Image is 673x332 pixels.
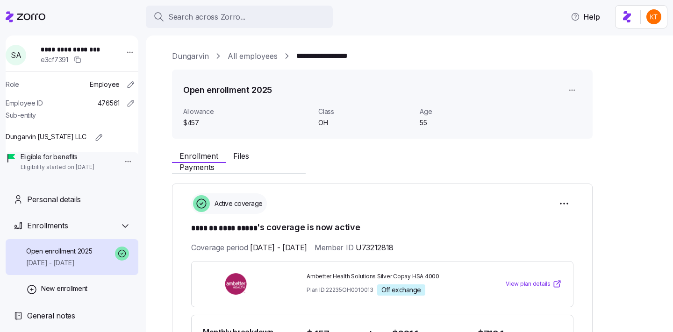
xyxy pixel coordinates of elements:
[420,118,514,127] span: 55
[26,247,92,256] span: Open enrollment 2025
[203,273,270,295] img: Ambetter
[179,152,218,160] span: Enrollment
[212,199,263,208] span: Active coverage
[506,279,562,289] a: View plan details
[26,258,92,268] span: [DATE] - [DATE]
[146,6,333,28] button: Search across Zorro...
[27,194,81,205] span: Personal details
[11,51,21,59] span: S A
[179,163,215,171] span: Payments
[183,118,311,127] span: $457
[307,273,470,281] span: Ambetter Health Solutions Silver Copay HSA 4000
[183,107,311,116] span: Allowance
[6,80,19,89] span: Role
[381,286,421,294] span: Off exchange
[6,111,36,120] span: Sub-entity
[6,132,86,141] span: Dungarvin [US_STATE] LLC
[318,118,412,127] span: OH
[646,9,661,24] img: aad2ddc74cf02b1998d54877cdc71599
[6,99,43,108] span: Employee ID
[27,310,75,322] span: General notes
[191,221,573,234] h1: 's coverage is now active
[21,163,94,171] span: Eligibility started on [DATE]
[41,284,87,293] span: New enrollment
[563,7,608,26] button: Help
[420,107,514,116] span: Age
[233,152,249,160] span: Files
[98,99,120,108] span: 476561
[318,107,412,116] span: Class
[172,50,209,62] a: Dungarvin
[27,220,68,232] span: Enrollments
[191,242,307,254] span: Coverage period
[571,11,600,22] span: Help
[307,286,373,294] span: Plan ID: 22235OH0010013
[506,280,551,289] span: View plan details
[250,242,307,254] span: [DATE] - [DATE]
[168,11,245,23] span: Search across Zorro...
[41,55,68,64] span: e3cf7391
[90,80,120,89] span: Employee
[228,50,278,62] a: All employees
[21,152,94,162] span: Eligible for benefits
[183,84,272,96] h1: Open enrollment 2025
[356,242,394,254] span: U73212818
[315,242,394,254] span: Member ID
